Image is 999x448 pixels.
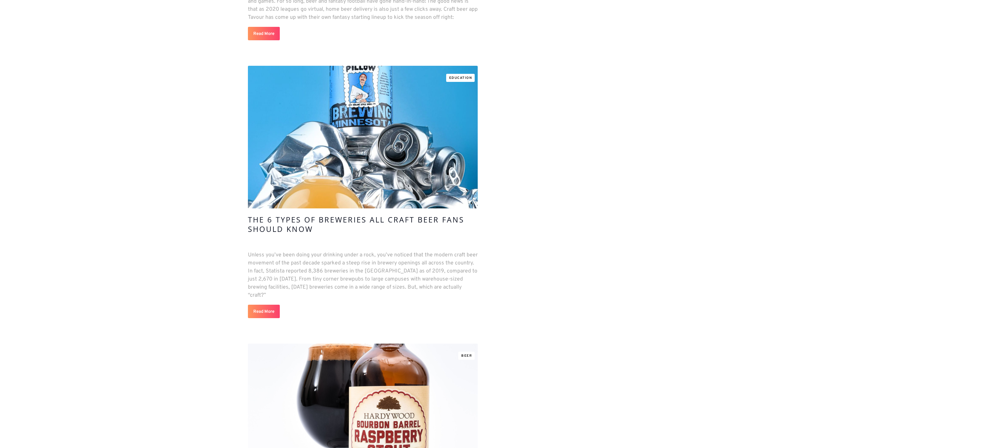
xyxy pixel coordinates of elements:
a: Read More [248,27,280,40]
a: The 6 Types of Breweries All Craft Beer Fans Should Know [248,215,478,244]
p: Unless you’ve been doing your drinking under a rock, you’ve noticed that the modern craft beer mo... [248,251,478,299]
a: Education [446,74,475,82]
a: Read More [248,305,280,318]
a: Beer [458,352,475,360]
h4: The 6 Types of Breweries All Craft Beer Fans Should Know [248,215,478,234]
